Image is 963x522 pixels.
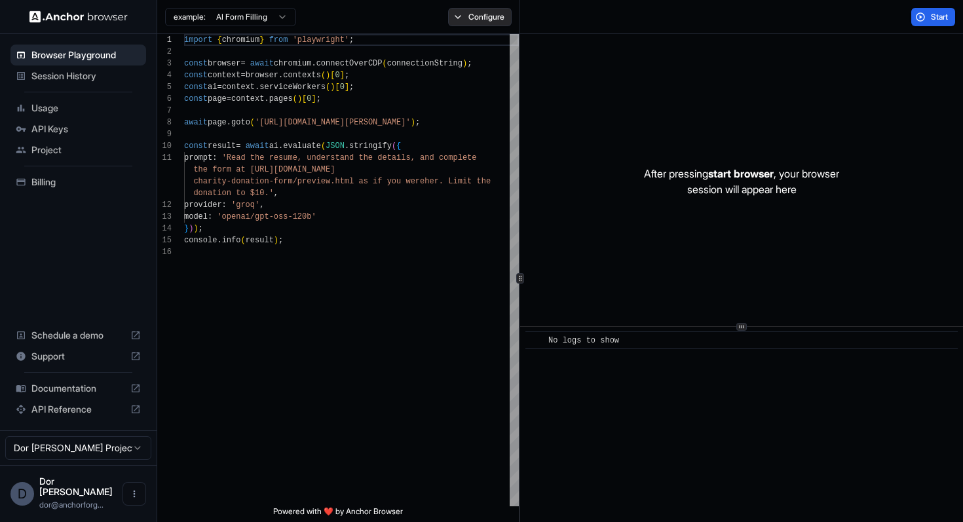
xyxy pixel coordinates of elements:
span: ​ [532,334,538,347]
span: her. Limit the [425,177,491,186]
span: ; [349,83,354,92]
button: Open menu [123,482,146,506]
span: await [184,118,208,127]
span: ] [345,83,349,92]
span: ; [349,35,354,45]
span: provider [184,200,222,210]
span: info [222,236,241,245]
span: : [208,212,212,221]
span: donation to $10.' [193,189,273,198]
span: ; [415,118,420,127]
span: prompt [184,153,212,162]
p: After pressing , your browser session will appear here [644,166,839,197]
div: 5 [157,81,172,93]
span: example: [174,12,206,22]
span: = [227,94,231,103]
span: '[URL][DOMAIN_NAME][PERSON_NAME]' [255,118,411,127]
span: browser [246,71,278,80]
span: API Reference [31,403,125,416]
span: const [184,83,208,92]
div: Usage [10,98,146,119]
div: 4 [157,69,172,81]
span: from [269,35,288,45]
span: ] [340,71,345,80]
span: const [184,141,208,151]
span: [ [330,71,335,80]
span: . [255,83,259,92]
span: = [217,83,221,92]
div: Schedule a demo [10,325,146,346]
span: ai [208,83,217,92]
span: start browser [708,167,774,180]
div: 16 [157,246,172,258]
span: ( [392,141,396,151]
span: } [259,35,264,45]
span: Dor Dankner [39,475,113,497]
span: charity-donation-form/preview.html as if you were [193,177,425,186]
span: ) [463,59,467,68]
span: connectOverCDP [316,59,383,68]
div: 6 [157,93,172,105]
span: ; [198,224,203,233]
span: const [184,59,208,68]
div: D [10,482,34,506]
span: 0 [335,71,339,80]
span: ( [293,94,297,103]
span: result [208,141,236,151]
span: Billing [31,176,141,189]
div: 3 [157,58,172,69]
span: ( [326,83,330,92]
div: 15 [157,234,172,246]
span: 'groq' [231,200,259,210]
span: 'playwright' [293,35,349,45]
div: 1 [157,34,172,46]
span: Schedule a demo [31,329,125,342]
span: Project [31,143,141,157]
span: chromium [222,35,260,45]
div: 10 [157,140,172,152]
span: ] [311,94,316,103]
div: 11 [157,152,172,164]
span: const [184,94,208,103]
div: Project [10,140,146,160]
span: . [345,141,349,151]
span: await [250,59,274,68]
div: 2 [157,46,172,58]
span: ( [383,59,387,68]
button: Configure [448,8,512,26]
span: connectionString [387,59,463,68]
span: evaluate [283,141,321,151]
span: Documentation [31,382,125,395]
span: ( [321,71,326,80]
span: . [264,94,269,103]
span: [ [302,94,307,103]
span: : [212,153,217,162]
span: the form at [URL][DOMAIN_NAME] [193,165,335,174]
span: context [231,94,264,103]
div: Billing [10,172,146,193]
span: console [184,236,217,245]
span: Session History [31,69,141,83]
span: = [236,141,240,151]
span: chromium [274,59,312,68]
span: ) [326,71,330,80]
span: 0 [340,83,345,92]
span: . [278,141,283,151]
div: Documentation [10,378,146,399]
span: context [208,71,240,80]
span: ; [316,94,321,103]
span: ( [321,141,326,151]
span: JSON [326,141,345,151]
span: : [222,200,227,210]
div: 13 [157,211,172,223]
span: serviceWorkers [259,83,326,92]
span: = [240,71,245,80]
span: ) [297,94,302,103]
span: 'Read the resume, understand the details, and comp [222,153,458,162]
span: dor@anchorforge.io [39,500,104,510]
div: API Reference [10,399,146,420]
span: , [274,189,278,198]
span: lete [458,153,477,162]
span: { [396,141,401,151]
span: ) [189,224,193,233]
